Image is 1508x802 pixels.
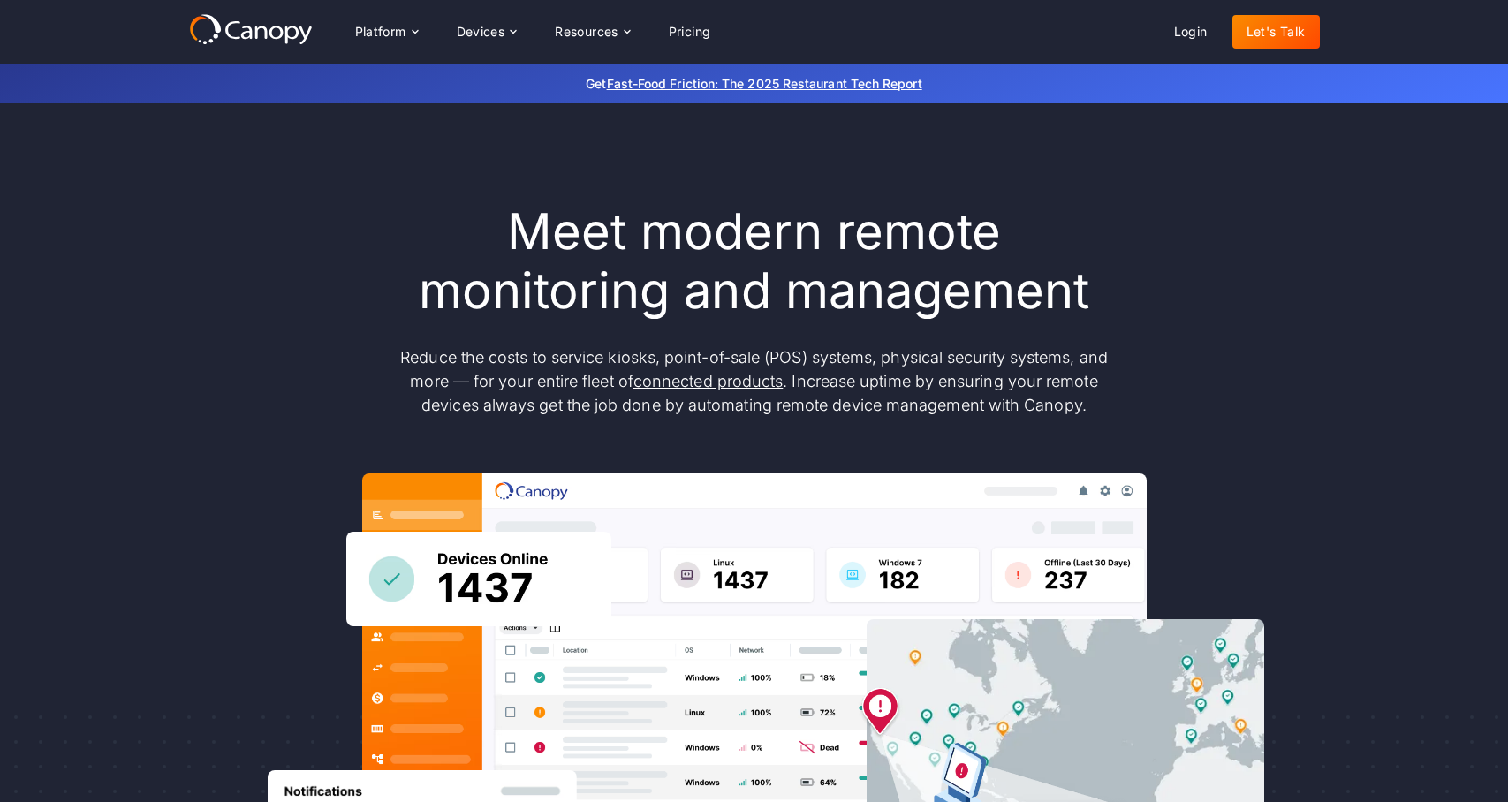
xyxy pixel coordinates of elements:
div: Devices [457,26,505,38]
div: Platform [341,14,432,49]
a: connected products [633,372,783,390]
div: Platform [355,26,406,38]
p: Reduce the costs to service kiosks, point-of-sale (POS) systems, physical security systems, and m... [383,345,1125,417]
a: Login [1160,15,1222,49]
div: Resources [555,26,618,38]
a: Fast-Food Friction: The 2025 Restaurant Tech Report [607,76,922,91]
p: Get [322,74,1187,93]
a: Pricing [655,15,725,49]
h1: Meet modern remote monitoring and management [383,202,1125,321]
div: Devices [443,14,531,49]
div: Resources [541,14,643,49]
a: Let's Talk [1232,15,1320,49]
img: Canopy sees how many devices are online [346,532,611,626]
